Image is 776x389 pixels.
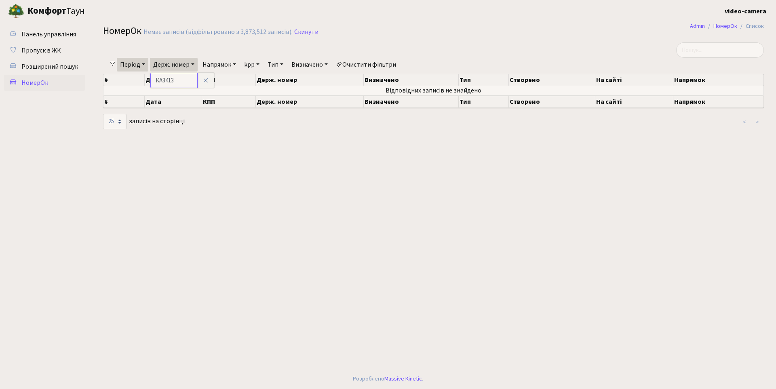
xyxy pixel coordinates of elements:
th: # [103,96,145,108]
span: НомерОк [103,24,141,38]
th: Створено [509,74,595,86]
span: НомерОк [21,78,48,87]
span: Таун [27,4,85,18]
span: Розширений пошук [21,62,78,71]
a: Пропуск в ЖК [4,42,85,59]
th: Держ. номер [256,96,364,108]
a: НомерОк [713,22,737,30]
a: kpp [241,58,263,71]
a: Скинути [294,28,318,36]
th: # [103,74,145,86]
td: Відповідних записів не знайдено [103,86,764,95]
a: Розширений пошук [4,59,85,75]
a: Визначено [288,58,331,71]
span: Пропуск в ЖК [21,46,61,55]
nav: breadcrumb [678,18,776,35]
select: записів на сторінці [103,114,127,129]
a: НомерОк [4,75,85,91]
a: Очистити фільтри [333,58,399,71]
th: Визначено [364,96,459,108]
th: На сайті [595,96,673,108]
th: Напрямок [673,74,764,86]
th: КПП [202,74,256,86]
label: записів на сторінці [103,114,185,129]
th: На сайті [595,74,673,86]
button: Переключити навігацію [101,4,121,18]
span: Панель управління [21,30,76,39]
a: Період [117,58,148,71]
a: Тип [264,58,287,71]
th: Тип [459,74,509,86]
div: Немає записів (відфільтровано з 3,873,512 записів). [143,28,293,36]
th: Створено [509,96,595,108]
a: Панель управління [4,26,85,42]
th: КПП [202,96,256,108]
li: Список [737,22,764,31]
b: Комфорт [27,4,66,17]
th: Дата [145,96,202,108]
a: Admin [690,22,705,30]
th: Дата [145,74,202,86]
th: Напрямок [673,96,764,108]
div: Розроблено . [353,374,423,383]
a: video-camera [725,6,766,16]
a: Напрямок [199,58,239,71]
th: Тип [459,96,509,108]
th: Визначено [364,74,459,86]
img: logo.png [8,3,24,19]
a: Держ. номер [150,58,198,71]
b: video-camera [725,7,766,16]
input: Пошук... [676,42,764,58]
th: Держ. номер [256,74,364,86]
a: Massive Kinetic [384,374,422,383]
